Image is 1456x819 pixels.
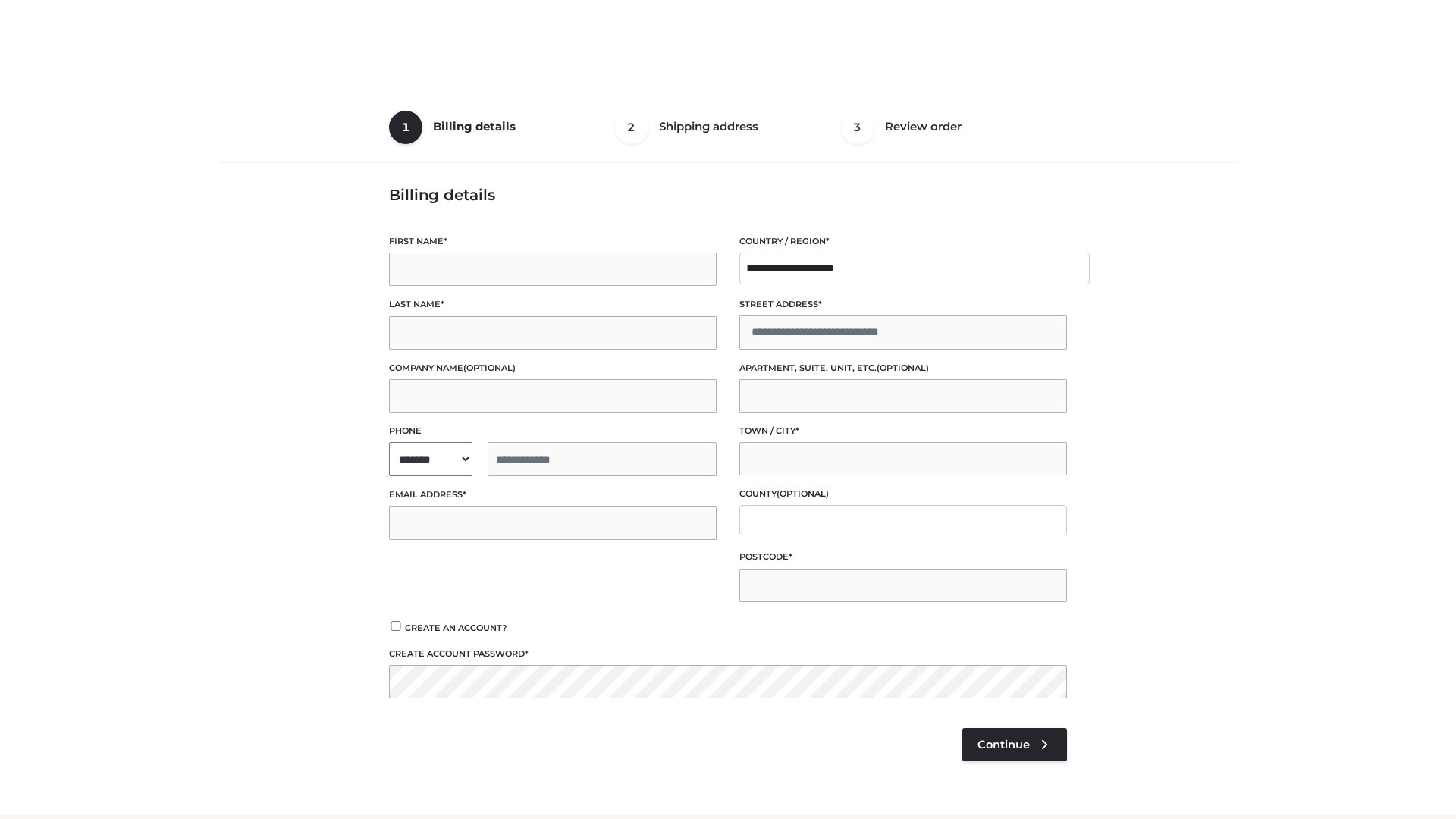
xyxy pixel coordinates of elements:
label: Postcode [739,550,1067,564]
span: 1 [389,111,422,144]
span: (optional) [777,488,829,499]
span: Shipping address [659,119,758,133]
label: Last name [389,297,717,312]
label: Company name [389,361,717,375]
span: (optional) [877,362,929,373]
label: Apartment, suite, unit, etc. [739,361,1067,375]
label: Email address [389,488,717,502]
a: Continue [962,728,1067,761]
input: Create an account? [389,621,403,631]
span: 3 [841,111,874,144]
span: Billing details [433,119,516,133]
label: Country / Region [739,234,1067,249]
label: First name [389,234,717,249]
label: Create account password [389,647,1067,661]
label: Phone [389,424,717,438]
label: Town / City [739,424,1067,438]
span: (optional) [463,362,516,373]
span: Create an account? [405,623,507,633]
span: 2 [615,111,648,144]
span: Continue [977,738,1030,752]
label: County [739,487,1067,501]
h3: Billing details [389,186,1067,204]
span: Review order [885,119,962,133]
label: Street address [739,297,1067,312]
